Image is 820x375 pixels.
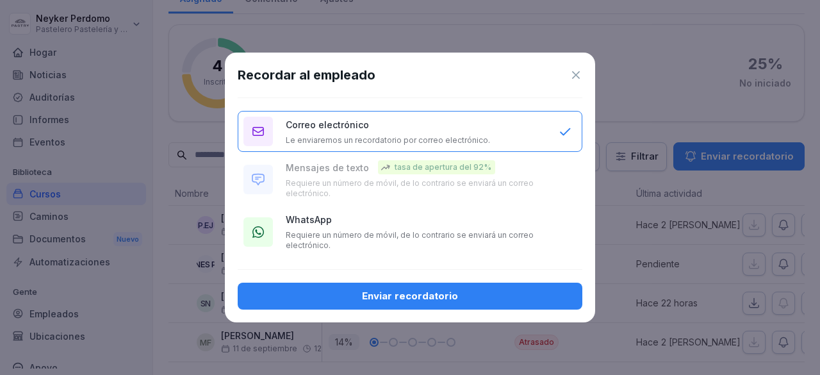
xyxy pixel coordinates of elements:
[286,135,490,145] font: Le enviaremos un recordatorio por correo electrónico.
[286,230,534,250] font: Requiere un número de móvil, de lo contrario se enviará un correo electrónico.
[362,290,458,302] font: Enviar recordatorio
[238,67,375,83] font: Recordar al empleado
[238,283,582,310] button: Enviar recordatorio
[286,178,534,198] font: Requiere un número de móvil, de lo contrario se enviará un correo electrónico.
[395,162,491,172] font: tasa de apertura del 92%
[286,119,369,130] font: Correo electrónico
[286,214,332,225] font: WhatsApp
[286,162,369,173] font: Mensajes de texto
